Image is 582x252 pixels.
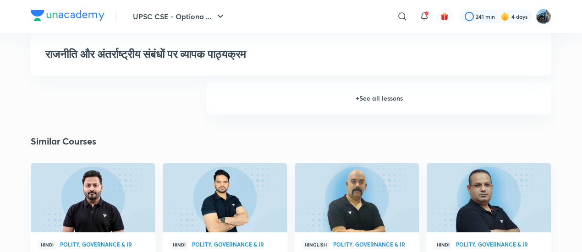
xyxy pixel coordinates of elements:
h6: + See all lessons [207,82,551,114]
a: new-thumbnail [163,163,287,232]
img: new-thumbnail [29,162,156,233]
span: Hindi [170,240,188,250]
button: UPSC CSE - Optiona ... [127,7,231,26]
span: Hinglish [302,240,329,250]
a: Polity, Governance & IR [333,241,412,248]
a: Polity, Governance & IR [456,241,544,248]
a: new-thumbnail [31,163,155,232]
span: Hindi [38,240,56,250]
h3: राजनीति और अंतर्राष्ट्रीय संबंधों पर व्यापक पाठ्यक्रम [45,48,404,61]
img: I A S babu [536,9,551,24]
span: Polity, Governance & IR [333,241,412,247]
a: new-thumbnail [295,163,419,232]
span: Hindi [434,240,452,250]
span: Polity, Governance & IR [456,241,544,247]
img: new-thumbnail [425,162,552,233]
img: new-thumbnail [161,162,288,233]
img: Company Logo [31,10,104,21]
span: Polity, Governance & IR [60,241,148,247]
img: streak [500,12,510,21]
a: new-thumbnail [427,163,551,232]
a: Polity, Governance & IR [192,241,280,248]
img: new-thumbnail [293,162,420,233]
a: Polity, Governance & IR [60,241,148,248]
a: Company Logo [31,10,104,23]
h2: Similar Courses [31,134,96,148]
img: avatar [440,12,449,21]
span: Polity, Governance & IR [192,241,280,247]
button: avatar [437,9,452,24]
